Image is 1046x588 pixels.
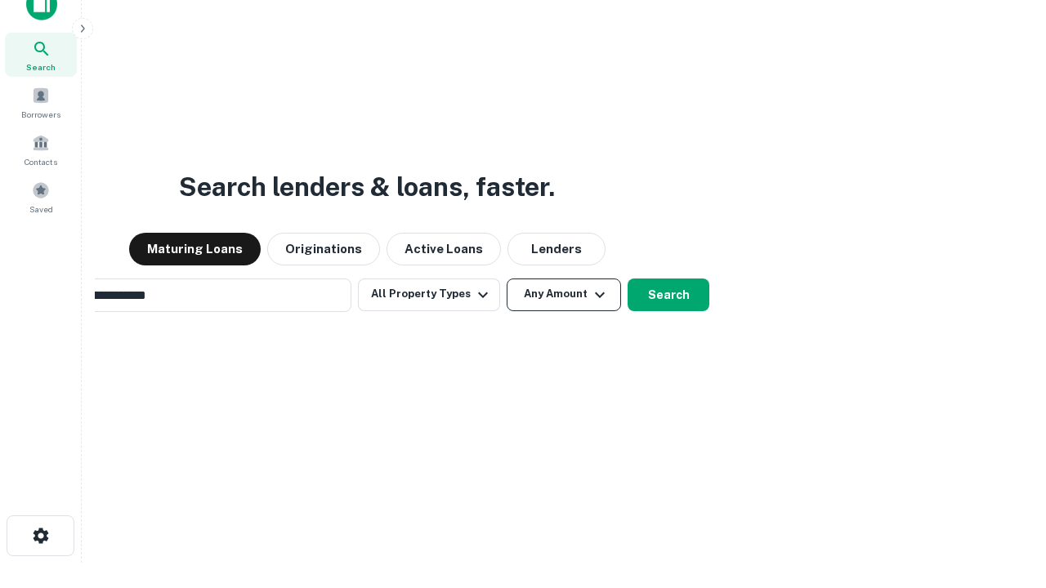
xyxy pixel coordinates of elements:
button: All Property Types [358,278,500,311]
h3: Search lenders & loans, faster. [179,167,555,207]
button: Originations [267,233,380,265]
span: Contacts [25,155,57,168]
button: Any Amount [507,278,621,311]
span: Saved [29,203,53,216]
a: Search [5,33,77,77]
span: Borrowers [21,108,60,121]
a: Saved [5,175,77,219]
a: Borrowers [5,80,77,124]
button: Lenders [507,233,606,265]
span: Search [26,60,56,73]
button: Maturing Loans [129,233,261,265]
button: Active Loans [387,233,501,265]
button: Search [628,278,709,311]
a: Contacts [5,127,77,171]
iframe: Chat Widget [964,457,1046,536]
